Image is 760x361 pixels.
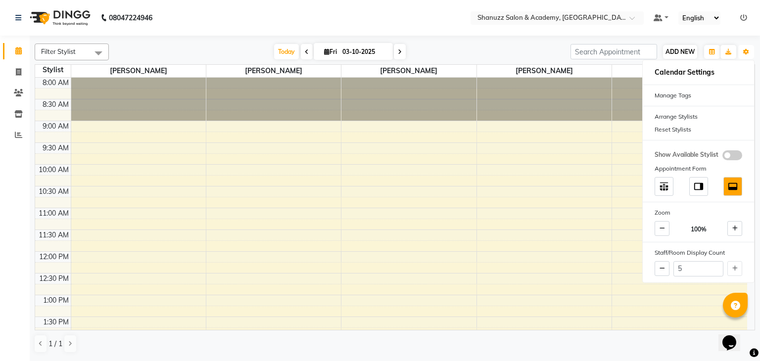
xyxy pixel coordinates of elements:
span: Today [274,44,299,59]
div: Manage Tags [643,89,754,102]
div: 1:30 PM [41,317,71,327]
div: 12:30 PM [37,273,71,284]
b: 08047224946 [109,4,152,32]
div: 11:00 AM [37,208,71,219]
div: 8:00 AM [41,78,71,88]
div: 10:00 AM [37,165,71,175]
div: Staff/Room Display Count [643,246,754,259]
div: 11:30 AM [37,230,71,240]
span: [PERSON_NAME] [341,65,476,77]
span: [PERSON_NAME] [477,65,612,77]
div: Reset Stylists [643,123,754,136]
div: 9:00 AM [41,121,71,132]
iframe: chat widget [718,321,750,351]
span: Show Available Stylist [655,150,718,160]
button: ADD NEW [663,45,697,59]
div: 12:00 PM [37,252,71,262]
div: Appointment Form [643,162,754,175]
div: 8:30 AM [41,99,71,110]
span: ADD NEW [665,48,695,55]
span: 1 / 1 [48,339,62,349]
img: table_move_above.svg [659,181,669,192]
span: 100% [691,225,707,234]
img: dock_right.svg [693,181,704,192]
span: Asma [612,65,747,77]
div: Stylist [35,65,71,75]
input: Search Appointment [570,44,657,59]
span: [PERSON_NAME] [71,65,206,77]
div: 10:30 AM [37,186,71,197]
span: [PERSON_NAME] [206,65,341,77]
h6: Calendar Settings [643,64,754,81]
input: 2025-10-03 [339,45,389,59]
div: Arrange Stylists [643,110,754,123]
img: logo [25,4,93,32]
div: 1:00 PM [41,295,71,306]
div: 9:30 AM [41,143,71,153]
span: Filter Stylist [41,47,76,55]
div: Zoom [643,206,754,219]
span: Fri [322,48,339,55]
img: dock_bottom.svg [727,181,738,192]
